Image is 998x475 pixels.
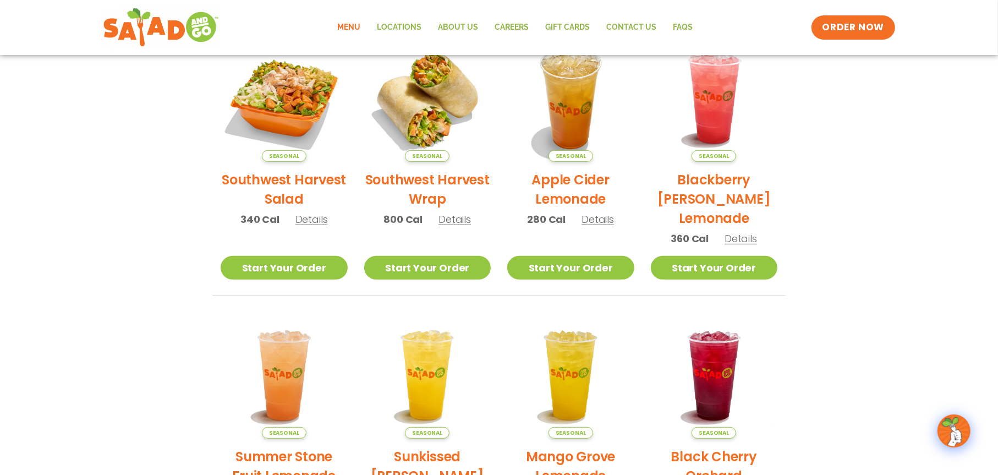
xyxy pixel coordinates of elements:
[537,15,598,40] a: GIFT CARDS
[507,170,634,209] h2: Apple Cider Lemonade
[262,427,306,439] span: Seasonal
[364,256,491,280] a: Start Your Order
[811,15,895,40] a: ORDER NOW
[329,15,701,40] nav: Menu
[369,15,430,40] a: Locations
[507,35,634,162] img: Product photo for Apple Cider Lemonade
[262,150,306,162] span: Seasonal
[651,312,778,439] img: Product photo for Black Cherry Orchard Lemonade
[665,15,701,40] a: FAQs
[221,170,348,209] h2: Southwest Harvest Salad
[295,212,328,226] span: Details
[430,15,486,40] a: About Us
[221,312,348,439] img: Product photo for Summer Stone Fruit Lemonade
[725,232,757,245] span: Details
[549,427,593,439] span: Seasonal
[486,15,537,40] a: Careers
[651,256,778,280] a: Start Your Order
[692,150,736,162] span: Seasonal
[528,212,566,227] span: 280 Cal
[221,256,348,280] a: Start Your Order
[671,231,709,246] span: 360 Cal
[507,312,634,439] img: Product photo for Mango Grove Lemonade
[598,15,665,40] a: Contact Us
[438,212,471,226] span: Details
[384,212,423,227] span: 800 Cal
[549,150,593,162] span: Seasonal
[582,212,614,226] span: Details
[692,427,736,439] span: Seasonal
[364,35,491,162] img: Product photo for Southwest Harvest Wrap
[405,427,449,439] span: Seasonal
[651,35,778,162] img: Product photo for Blackberry Bramble Lemonade
[651,170,778,228] h2: Blackberry [PERSON_NAME] Lemonade
[240,212,279,227] span: 340 Cal
[939,416,969,446] img: wpChatIcon
[221,35,348,162] img: Product photo for Southwest Harvest Salad
[405,150,449,162] span: Seasonal
[822,21,884,34] span: ORDER NOW
[329,15,369,40] a: Menu
[507,256,634,280] a: Start Your Order
[103,6,219,50] img: new-SAG-logo-768×292
[364,312,491,439] img: Product photo for Sunkissed Yuzu Lemonade
[364,170,491,209] h2: Southwest Harvest Wrap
